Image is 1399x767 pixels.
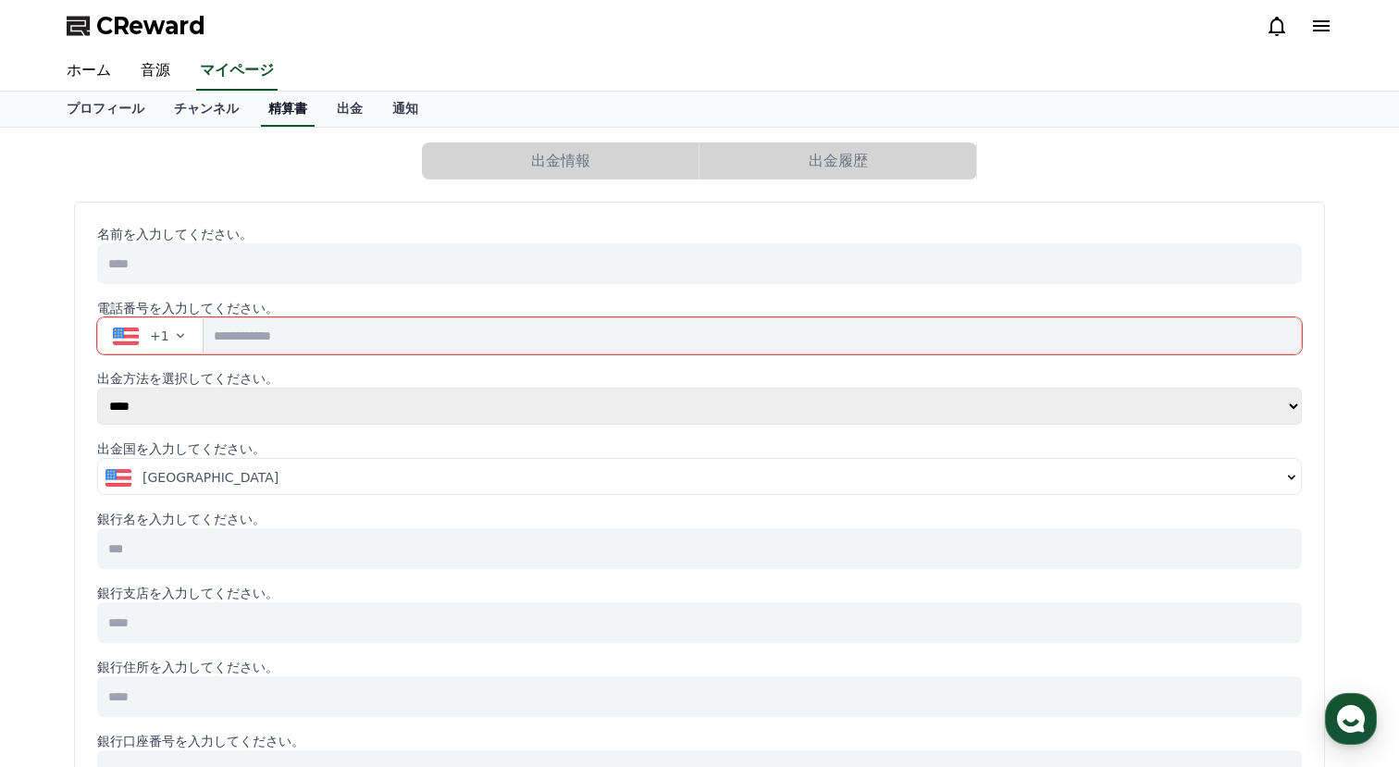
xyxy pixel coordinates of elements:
[126,52,185,91] a: 音源
[97,299,1302,317] p: 電話番号を入力してください。
[239,587,355,633] a: 設定
[96,11,205,41] span: CReward
[699,142,977,179] a: 出金履歴
[67,11,205,41] a: CReward
[286,614,308,629] span: 設定
[97,439,1302,458] p: 出金国を入力してください。
[196,52,278,91] a: マイページ
[261,92,315,127] a: 精算書
[97,658,1302,676] p: 銀行住所を入力してください。
[150,327,169,345] span: +1
[97,510,1302,528] p: 銀行名を入力してください。
[422,142,699,179] button: 出金情報
[47,614,80,629] span: ホーム
[142,468,279,487] span: [GEOGRAPHIC_DATA]
[378,92,433,127] a: 通知
[52,92,159,127] a: プロフィール
[97,584,1302,602] p: 銀行支店を入力してください。
[322,92,378,127] a: 出金
[122,587,239,633] a: チャット
[97,732,1302,750] p: 銀行口座番号を入力してください。
[52,52,126,91] a: ホーム
[422,142,699,179] a: 出金情報
[6,587,122,633] a: ホーム
[699,142,976,179] button: 出金履歴
[97,225,1302,243] p: 名前を入力してください。
[97,369,1302,388] p: 出金方法を選択してください。
[158,615,203,630] span: チャット
[159,92,254,127] a: チャンネル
